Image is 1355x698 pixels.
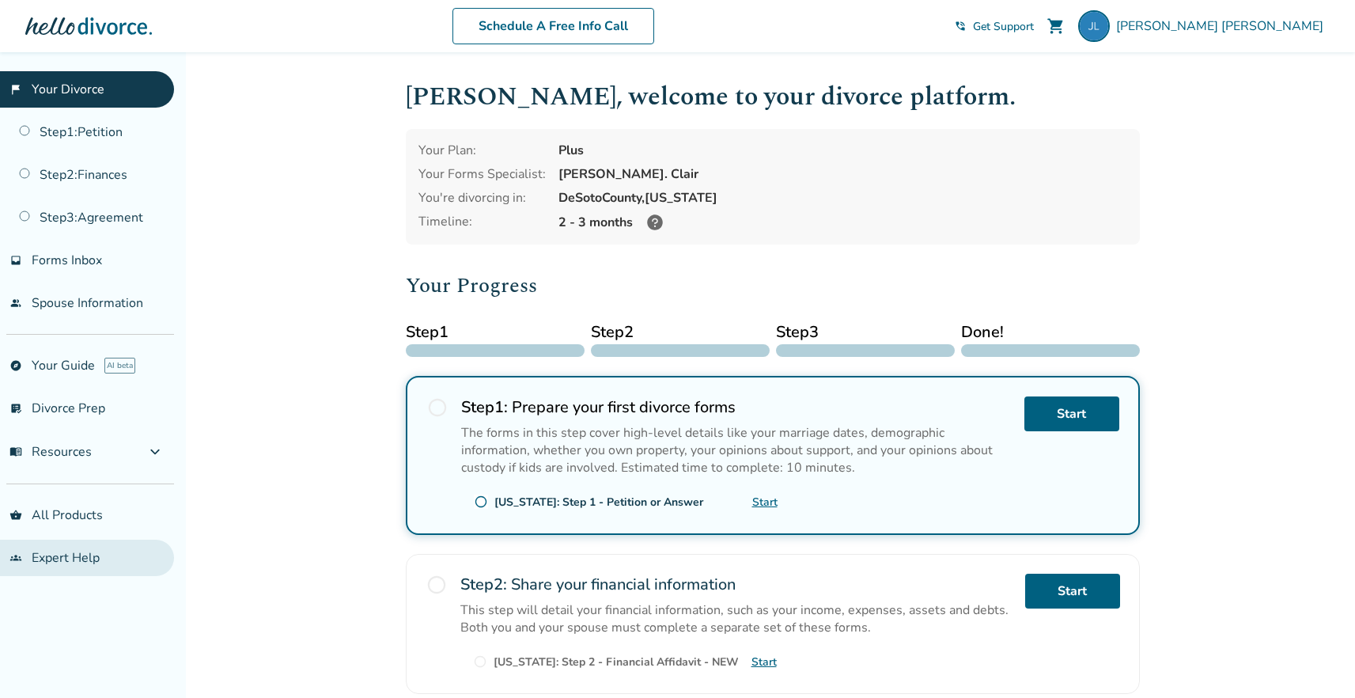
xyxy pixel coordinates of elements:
span: phone_in_talk [954,20,967,32]
span: Step 2 [591,321,770,344]
span: [PERSON_NAME] [PERSON_NAME] [1116,17,1330,35]
span: radio_button_unchecked [426,574,448,596]
span: Resources [9,443,92,461]
a: Start [752,495,778,510]
h2: Share your financial information [460,574,1012,595]
div: Plus [558,142,1127,159]
span: shopping_basket [9,509,22,522]
a: phone_in_talkGet Support [954,19,1034,34]
span: expand_more [146,442,165,461]
div: 2 - 3 months [558,213,1127,232]
div: [US_STATE]: Step 1 - Petition or Answer [494,495,703,510]
span: radio_button_unchecked [473,654,487,669]
a: Schedule A Free Info Call [452,8,654,44]
span: Step 3 [776,321,955,344]
span: radio_button_unchecked [474,495,488,509]
a: Start [1025,574,1120,609]
span: AI beta [104,358,135,374]
span: flag_2 [9,83,22,96]
span: explore [9,359,22,372]
span: groups [9,552,22,564]
span: inbox [9,254,22,267]
strong: Step 2 : [460,574,507,595]
span: radio_button_unchecked [426,396,449,419]
span: shopping_cart [1047,17,1065,36]
span: Forms Inbox [32,252,102,269]
img: hmtest123@gmail.com [1078,10,1110,42]
iframe: Chat Widget [1276,622,1355,698]
span: list_alt_check [9,402,22,415]
p: This step will detail your financial information, such as your income, expenses, assets and debts... [460,601,1012,636]
h2: Your Progress [406,270,1140,302]
div: DeSoto County, [US_STATE] [558,189,1127,207]
a: Start [751,654,777,670]
span: Step 1 [406,321,585,344]
a: Start [1024,396,1119,431]
h1: [PERSON_NAME] , welcome to your divorce platform. [406,78,1140,116]
h2: Prepare your first divorce forms [461,396,1012,418]
span: Done! [961,321,1140,344]
span: menu_book [9,446,22,458]
div: [PERSON_NAME]. Clair [558,165,1127,183]
strong: Step 1 : [461,396,508,418]
p: The forms in this step cover high-level details like your marriage dates, demographic information... [461,424,1012,476]
div: Timeline: [418,213,546,232]
div: Your Forms Specialist: [418,165,546,183]
div: You're divorcing in: [418,189,546,207]
div: [US_STATE]: Step 2 - Financial Affidavit - NEW [494,654,739,670]
span: Get Support [973,19,1034,34]
span: people [9,297,22,309]
div: Your Plan: [418,142,546,159]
